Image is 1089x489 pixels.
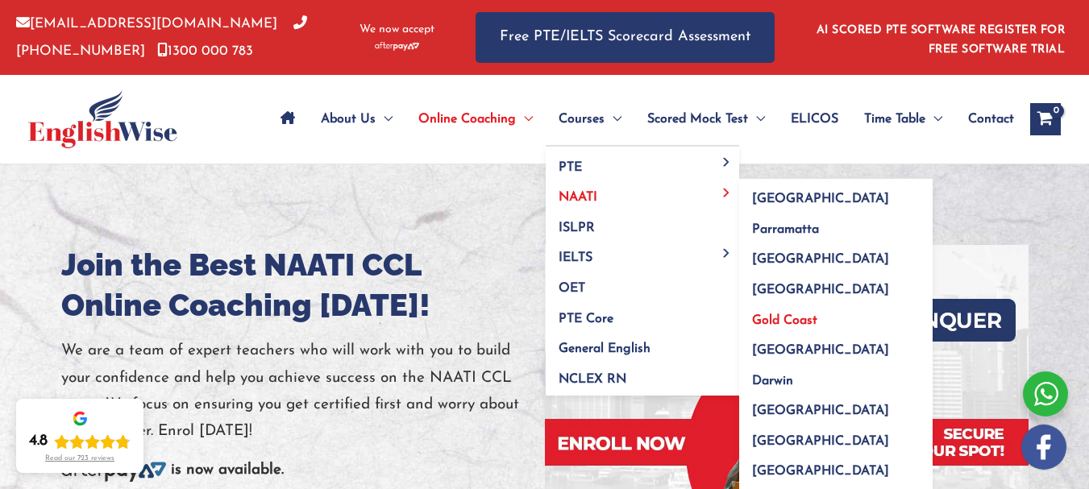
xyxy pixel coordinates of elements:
a: View Shopping Cart, empty [1030,103,1061,135]
span: About Us [321,91,376,147]
span: Menu Toggle [717,158,736,167]
span: [GEOGRAPHIC_DATA] [752,404,889,417]
span: Time Table [864,91,925,147]
a: Parramatta [739,209,933,239]
span: Menu Toggle [925,91,942,147]
a: About UsMenu Toggle [308,91,405,147]
a: Online CoachingMenu Toggle [405,91,546,147]
span: ELICOS [791,91,838,147]
a: [GEOGRAPHIC_DATA] [739,270,933,300]
span: Gold Coast [752,314,817,327]
aside: Header Widget 1 [807,11,1073,64]
nav: Site Navigation: Main Menu [268,91,1014,147]
span: [GEOGRAPHIC_DATA] [752,193,889,205]
span: Menu Toggle [717,248,736,257]
a: Darwin [739,360,933,391]
span: PTE [559,161,582,174]
a: IELTSMenu Toggle [546,238,739,268]
span: IELTS [559,251,592,264]
span: We now accept [360,22,434,38]
span: PTE Core [559,313,613,325]
a: [GEOGRAPHIC_DATA] [739,330,933,361]
h1: Join the Best NAATI CCL Online Coaching [DATE]! [61,245,545,325]
a: Contact [955,91,1014,147]
span: General English [559,342,650,355]
span: Menu Toggle [717,188,736,197]
span: NCLEX RN [559,373,626,386]
a: [EMAIL_ADDRESS][DOMAIN_NAME] [16,17,277,31]
a: [GEOGRAPHIC_DATA] [739,239,933,270]
span: Scored Mock Test [647,91,748,147]
a: PTE Core [546,298,739,329]
a: General English [546,329,739,359]
a: [PHONE_NUMBER] [16,17,307,57]
p: We are a team of expert teachers who will work with you to build your confidence and help you ach... [61,338,545,445]
span: [GEOGRAPHIC_DATA] [752,435,889,448]
span: [GEOGRAPHIC_DATA] [752,284,889,296]
a: PTEMenu Toggle [546,147,739,177]
a: [GEOGRAPHIC_DATA] [739,391,933,421]
b: is now available. [171,462,284,478]
span: [GEOGRAPHIC_DATA] [752,465,889,478]
span: OET [559,282,585,295]
div: Read our 723 reviews [45,454,114,463]
span: Darwin [752,375,793,387]
a: NCLEX RN [546,358,739,396]
a: [GEOGRAPHIC_DATA] [739,421,933,451]
div: 4.8 [29,432,48,451]
a: CoursesMenu Toggle [546,91,634,147]
div: Rating: 4.8 out of 5 [29,432,131,451]
a: AI SCORED PTE SOFTWARE REGISTER FOR FREE SOFTWARE TRIAL [817,24,1066,56]
span: [GEOGRAPHIC_DATA] [752,253,889,266]
a: Free PTE/IELTS Scorecard Assessment [476,12,775,63]
a: ISLPR [546,207,739,238]
span: Menu Toggle [516,91,533,147]
a: 1300 000 783 [157,44,253,58]
img: white-facebook.png [1021,425,1066,470]
img: Afterpay-Logo [375,42,419,51]
a: Gold Coast [739,300,933,330]
a: [GEOGRAPHIC_DATA] [739,451,933,482]
span: ISLPR [559,222,595,234]
span: Menu Toggle [376,91,393,147]
a: Time TableMenu Toggle [851,91,955,147]
a: NAATIMenu Toggle [546,177,739,208]
span: Parramatta [752,223,819,236]
a: ELICOS [778,91,851,147]
img: cropped-ew-logo [28,90,177,148]
span: Online Coaching [418,91,516,147]
span: Menu Toggle [748,91,765,147]
a: [GEOGRAPHIC_DATA] [739,179,933,209]
a: OET [546,268,739,299]
a: Scored Mock TestMenu Toggle [634,91,778,147]
span: [GEOGRAPHIC_DATA] [752,344,889,357]
span: Courses [559,91,605,147]
span: Menu Toggle [605,91,621,147]
span: NAATI [559,191,597,204]
span: Contact [968,91,1014,147]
